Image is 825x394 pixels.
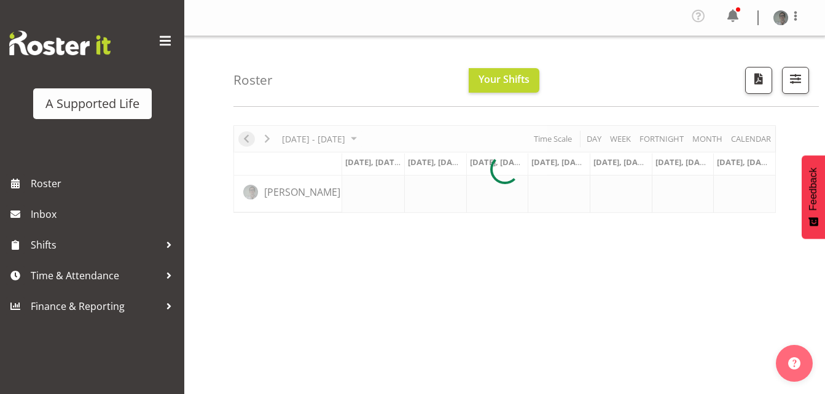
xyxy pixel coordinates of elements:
[45,95,139,113] div: A Supported Life
[9,31,111,55] img: Rosterit website logo
[31,174,178,193] span: Roster
[802,155,825,239] button: Feedback - Show survey
[233,73,273,87] h4: Roster
[469,68,539,93] button: Your Shifts
[31,236,160,254] span: Shifts
[788,357,800,369] img: help-xxl-2.png
[808,168,819,211] span: Feedback
[31,297,160,315] span: Finance & Reporting
[31,205,178,223] span: Inbox
[782,67,809,94] button: Filter Shifts
[479,72,530,86] span: Your Shifts
[773,10,788,25] img: georgie-dowdallc23b32c6b18244985c17801c8f58939a.png
[745,67,772,94] button: Download a PDF of the roster according to the set date range.
[31,266,160,285] span: Time & Attendance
